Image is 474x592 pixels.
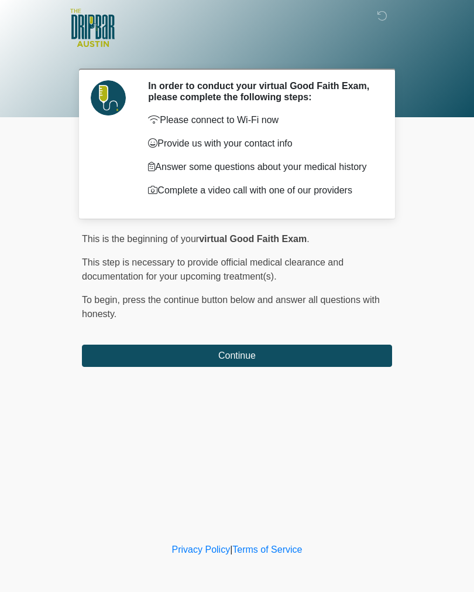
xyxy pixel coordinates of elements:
[82,295,380,319] span: press the continue button below and answer all questions with honesty.
[148,113,375,127] p: Please connect to Wi-Fi now
[172,545,231,554] a: Privacy Policy
[70,9,115,47] img: The DRIPBaR - Austin The Domain Logo
[148,137,375,151] p: Provide us with your contact info
[232,545,302,554] a: Terms of Service
[148,183,375,198] p: Complete a video call with one of our providers
[148,80,375,103] h2: In order to conduct your virtual Good Faith Exam, please complete the following steps:
[230,545,232,554] a: |
[91,80,126,115] img: Agent Avatar
[82,345,392,367] button: Continue
[307,234,309,244] span: .
[82,257,344,281] span: This step is necessary to provide official medical clearance and documentation for your upcoming ...
[199,234,307,244] strong: virtual Good Faith Exam
[82,295,122,305] span: To begin,
[82,234,199,244] span: This is the beginning of your
[148,160,375,174] p: Answer some questions about your medical history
